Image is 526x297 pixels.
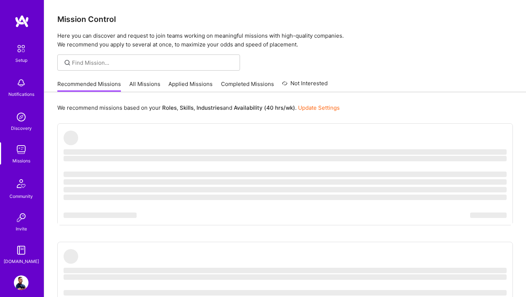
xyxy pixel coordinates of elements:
[14,76,28,90] img: bell
[57,15,513,24] h3: Mission Control
[14,142,28,157] img: teamwork
[4,257,39,265] div: [DOMAIN_NAME]
[14,41,29,56] img: setup
[129,80,160,92] a: All Missions
[57,31,513,49] p: Here you can discover and request to join teams working on meaningful missions with high-quality ...
[15,15,29,28] img: logo
[12,157,30,165] div: Missions
[57,80,121,92] a: Recommended Missions
[298,104,340,111] a: Update Settings
[11,124,32,132] div: Discovery
[12,275,30,290] a: User Avatar
[14,243,28,257] img: guide book
[162,104,177,111] b: Roles
[72,59,235,67] input: Find Mission...
[14,110,28,124] img: discovery
[282,79,328,92] a: Not Interested
[15,56,27,64] div: Setup
[14,210,28,225] img: Invite
[197,104,223,111] b: Industries
[180,104,194,111] b: Skills
[12,175,30,192] img: Community
[8,90,34,98] div: Notifications
[57,104,340,112] p: We recommend missions based on your , , and .
[63,59,72,67] i: icon SearchGrey
[168,80,213,92] a: Applied Missions
[221,80,274,92] a: Completed Missions
[9,192,33,200] div: Community
[16,225,27,233] div: Invite
[14,275,28,290] img: User Avatar
[234,104,295,111] b: Availability (40 hrs/wk)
